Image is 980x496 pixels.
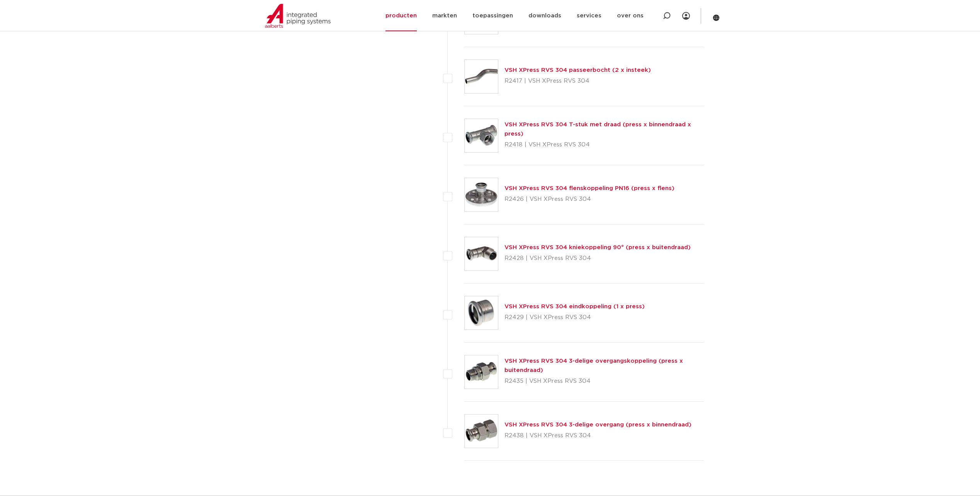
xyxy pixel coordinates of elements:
a: VSH XPress RVS 304 eindkoppeling (1 x press) [504,304,645,309]
a: VSH XPress RVS 304 3-delige overgang (press x binnendraad) [504,422,691,428]
a: VSH XPress RVS 304 flenskoppeling PN16 (press x flens) [504,185,674,191]
p: R2426 | VSH XPress RVS 304 [504,193,674,206]
img: Thumbnail for VSH XPress RVS 304 kniekoppeling 90° (press x buitendraad) [465,237,498,270]
img: Thumbnail for VSH XPress RVS 304 3-delige overgang (press x binnendraad) [465,414,498,448]
img: Thumbnail for VSH XPress RVS 304 flenskoppeling PN16 (press x flens) [465,178,498,211]
a: VSH XPress RVS 304 T-stuk met draad (press x binnendraad x press) [504,122,691,137]
p: R2429 | VSH XPress RVS 304 [504,311,645,324]
img: Thumbnail for VSH XPress RVS 304 passeerbocht (2 x insteek) [465,60,498,93]
p: R2418 | VSH XPress RVS 304 [504,139,704,151]
p: R2435 | VSH XPress RVS 304 [504,375,704,387]
a: VSH XPress RVS 304 passeerbocht (2 x insteek) [504,67,651,73]
p: R2417 | VSH XPress RVS 304 [504,75,651,87]
p: R2438 | VSH XPress RVS 304 [504,430,691,442]
img: Thumbnail for VSH XPress RVS 304 eindkoppeling (1 x press) [465,296,498,330]
a: VSH XPress RVS 304 kniekoppeling 90° (press x buitendraad) [504,245,691,250]
p: R2428 | VSH XPress RVS 304 [504,252,691,265]
img: Thumbnail for VSH XPress RVS 304 T-stuk met draad (press x binnendraad x press) [465,119,498,152]
img: Thumbnail for VSH XPress RVS 304 3-delige overgangskoppeling (press x buitendraad) [465,355,498,389]
a: VSH XPress RVS 304 3-delige overgangskoppeling (press x buitendraad) [504,358,683,373]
